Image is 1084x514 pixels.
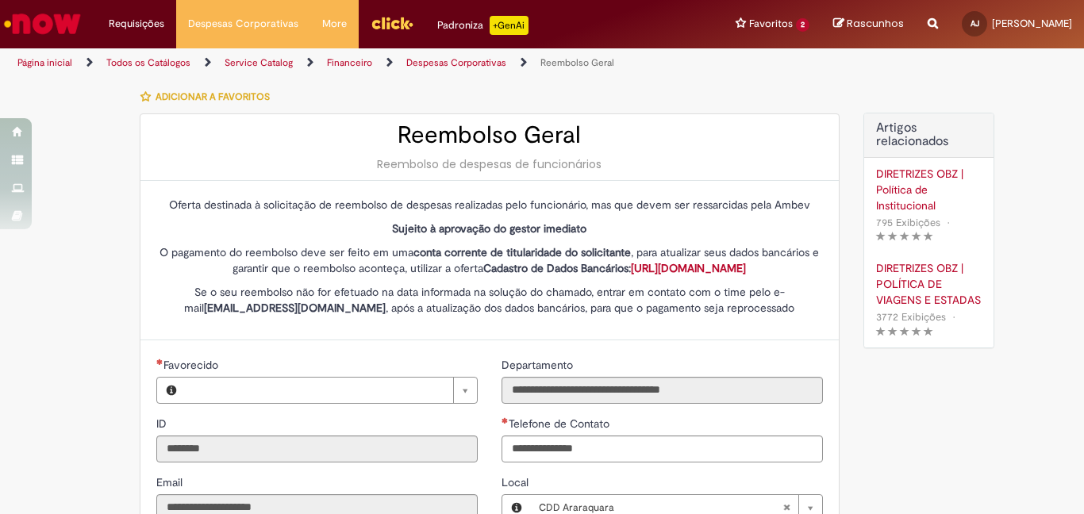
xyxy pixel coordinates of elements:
[406,56,506,69] a: Despesas Corporativas
[847,16,904,31] span: Rascunhos
[156,284,823,316] p: Se o seu reembolso não for efetuado na data informada na solução do chamado, entrar em contato co...
[109,16,164,32] span: Requisições
[156,359,163,365] span: Necessários
[992,17,1072,30] span: [PERSON_NAME]
[371,11,413,35] img: click_logo_yellow_360x200.png
[540,56,614,69] a: Reembolso Geral
[17,56,72,69] a: Página inicial
[156,475,186,489] span: Somente leitura - Email
[188,16,298,32] span: Despesas Corporativas
[156,90,270,103] span: Adicionar a Favoritos
[876,310,946,324] span: 3772 Exibições
[876,121,982,149] h3: Artigos relacionados
[156,474,186,490] label: Somente leitura - Email
[509,416,613,431] span: Telefone de Contato
[156,435,478,462] input: ID
[156,197,823,213] p: Oferta destinada à solicitação de reembolso de despesas realizadas pelo funcionário, mas que deve...
[156,156,823,172] div: Reembolso de despesas de funcionários
[156,416,170,432] label: Somente leitura - ID
[971,18,979,29] span: AJ
[157,378,186,403] button: Favorecido, Visualizar este registro
[413,245,631,259] strong: conta corrente de titularidade do solicitante
[225,56,293,69] a: Service Catalog
[490,16,529,35] p: +GenAi
[483,261,746,275] strong: Cadastro de Dados Bancários:
[502,417,509,424] span: Obrigatório Preenchido
[163,358,221,372] span: Necessários - Favorecido
[156,244,823,276] p: O pagamento do reembolso deve ser feito em uma , para atualizar seus dados bancários e garantir q...
[322,16,347,32] span: More
[631,261,746,275] a: [URL][DOMAIN_NAME]
[833,17,904,32] a: Rascunhos
[502,475,532,489] span: Local
[876,166,982,213] a: DIRETRIZES OBZ | Política de Institucional
[944,212,953,233] span: •
[502,435,823,462] input: Telefone de Contato
[2,8,83,40] img: ServiceNow
[876,216,940,229] span: 795 Exibições
[949,306,959,328] span: •
[749,16,793,32] span: Favoritos
[327,56,372,69] a: Financeiro
[156,416,170,431] span: Somente leitura - ID
[502,357,576,373] label: Somente leitura - Departamento
[140,80,279,113] button: Adicionar a Favoritos
[186,378,477,403] a: Limpar campo Favorecido
[12,48,711,78] ul: Trilhas de página
[204,301,386,315] strong: [EMAIL_ADDRESS][DOMAIN_NAME]
[796,18,809,32] span: 2
[876,260,982,308] a: DIRETRIZES OBZ | POLÍTICA DE VIAGENS E ESTADAS
[502,358,576,372] span: Somente leitura - Departamento
[502,377,823,404] input: Departamento
[106,56,190,69] a: Todos os Catálogos
[437,16,529,35] div: Padroniza
[156,122,823,148] h2: Reembolso Geral
[392,221,586,236] strong: Sujeito à aprovação do gestor imediato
